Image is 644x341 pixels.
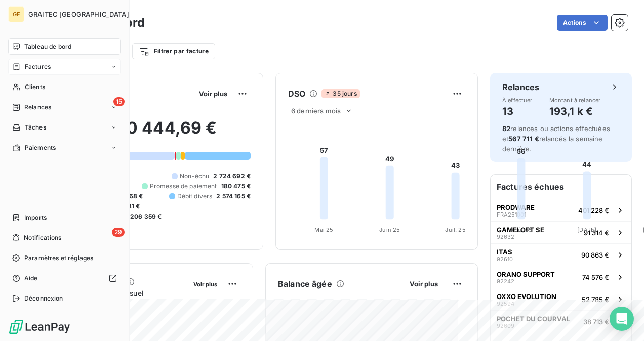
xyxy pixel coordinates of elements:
[502,81,539,93] h6: Relances
[497,278,514,284] span: 92242
[497,292,556,301] span: OXXO EVOLUTION
[410,280,438,288] span: Voir plus
[221,182,251,191] span: 180 475 €
[28,10,129,18] span: GRAITEC [GEOGRAPHIC_DATA]
[24,213,47,222] span: Imports
[581,251,609,259] span: 90 863 €
[132,43,215,59] button: Filtrer par facture
[196,89,230,98] button: Voir plus
[112,228,125,237] span: 29
[8,6,24,22] div: GF
[25,82,45,92] span: Clients
[497,256,513,262] span: 92610
[8,270,121,286] a: Aide
[510,226,532,233] tspan: Août 25
[177,192,213,201] span: Débit divers
[557,15,608,31] button: Actions
[24,233,61,242] span: Notifications
[190,279,220,288] button: Voir plus
[25,143,56,152] span: Paiements
[8,319,71,335] img: Logo LeanPay
[502,97,533,103] span: À effectuer
[25,62,51,71] span: Factures
[549,103,601,119] h4: 193,1 k €
[127,212,162,221] span: -206 359 €
[407,279,441,288] button: Voir plus
[582,273,609,281] span: 74 576 €
[113,97,125,106] span: 15
[216,192,251,201] span: 2 574 165 €
[24,294,63,303] span: Déconnexion
[288,88,305,100] h6: DSO
[610,307,634,331] div: Open Intercom Messenger
[497,270,555,278] span: ORANO SUPPORT
[502,103,533,119] h4: 13
[321,89,359,98] span: 35 jours
[25,123,46,132] span: Tâches
[491,266,631,288] button: ORANO SUPPORT9224274 576 €
[491,288,631,310] button: OXXO EVOLUTION9259452 785 €
[445,226,465,233] tspan: Juil. 25
[57,118,251,148] h2: 6 580 444,69 €
[497,248,512,256] span: ITAS
[379,226,400,233] tspan: Juin 25
[180,172,209,181] span: Non-échu
[213,172,251,181] span: 2 724 692 €
[582,295,609,304] span: 52 785 €
[24,42,71,51] span: Tableau de bord
[278,278,332,290] h6: Balance âgée
[199,90,227,98] span: Voir plus
[24,274,38,283] span: Aide
[193,281,217,288] span: Voir plus
[291,107,341,115] span: 6 derniers mois
[314,226,333,233] tspan: Mai 25
[150,182,217,191] span: Promesse de paiement
[24,103,51,112] span: Relances
[491,243,631,266] button: ITAS9261090 863 €
[549,97,601,103] span: Montant à relancer
[577,226,596,233] tspan: [DATE]
[24,253,93,263] span: Paramètres et réglages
